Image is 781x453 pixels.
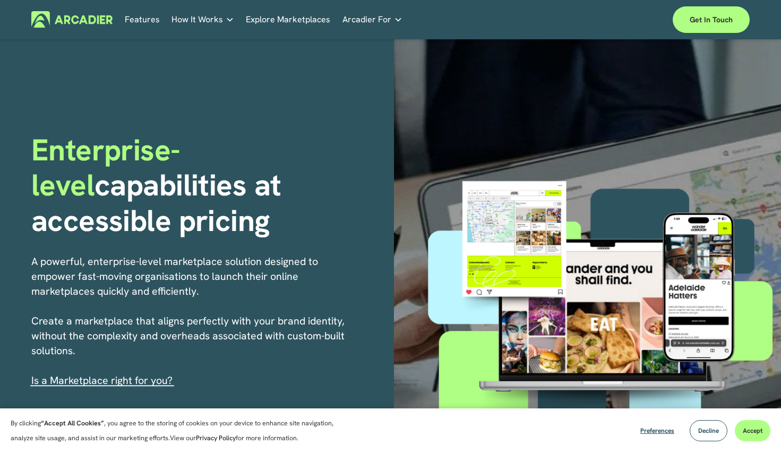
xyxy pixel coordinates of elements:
[698,426,719,435] span: Decline
[690,420,727,441] button: Decline
[640,426,674,435] span: Preferences
[246,11,330,28] a: Explore Marketplaces
[31,11,113,28] img: Arcadier
[632,420,682,441] button: Preferences
[673,6,750,33] a: Get in touch
[31,373,173,387] span: I
[125,11,160,28] a: Features
[34,373,173,387] a: s a Marketplace right for you?
[31,130,181,205] span: Enterprise-level
[743,426,762,435] span: Accept
[11,416,356,446] p: By clicking , you agree to the storing of cookies on your device to enhance site navigation, anal...
[735,420,770,441] button: Accept
[31,165,289,240] strong: capabilities at accessible pricing
[171,11,234,28] a: folder dropdown
[342,11,402,28] a: folder dropdown
[31,254,357,388] p: A powerful, enterprise-level marketplace solution designed to empower fast-moving organisations t...
[196,434,236,442] a: Privacy Policy
[41,419,104,428] strong: “Accept All Cookies”
[171,12,223,27] span: How It Works
[342,12,391,27] span: Arcadier For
